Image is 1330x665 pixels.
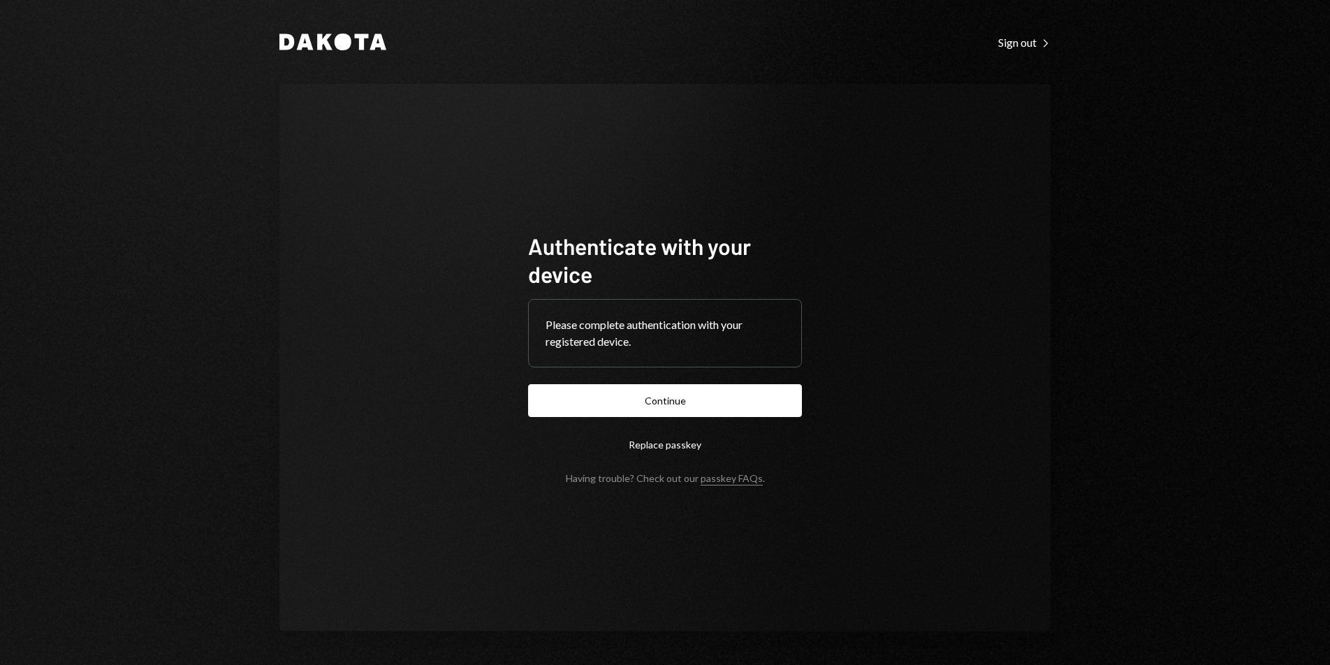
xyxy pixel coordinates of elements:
[998,36,1051,50] div: Sign out
[566,472,765,484] div: Having trouble? Check out our .
[998,34,1051,50] a: Sign out
[528,384,802,417] button: Continue
[546,316,784,350] div: Please complete authentication with your registered device.
[528,428,802,461] button: Replace passkey
[528,232,802,288] h1: Authenticate with your device
[701,472,763,485] a: passkey FAQs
